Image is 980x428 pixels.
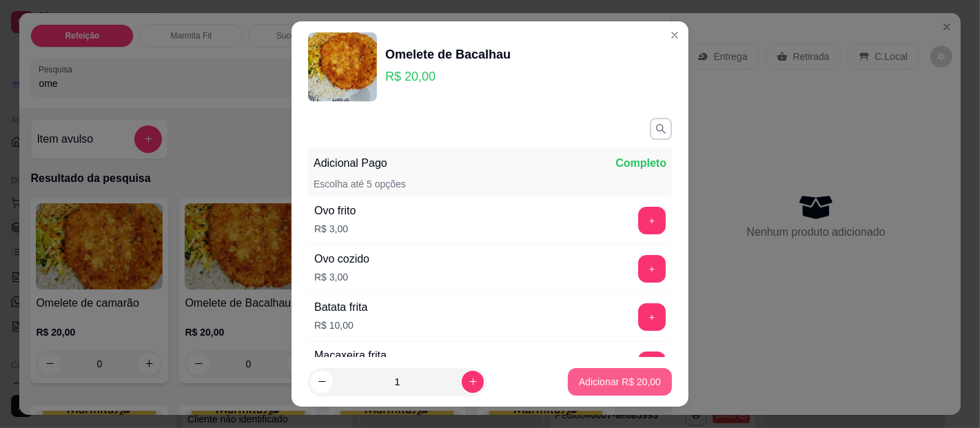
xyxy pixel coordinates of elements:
p: Completo [615,155,666,172]
div: Ovo frito [314,203,356,219]
p: R$ 20,00 [385,67,511,86]
img: product-image [308,32,377,101]
p: R$ 3,00 [314,222,356,236]
button: add [638,303,666,331]
div: Omelete de Bacalhau [385,45,511,64]
button: decrease-product-quantity [311,371,333,393]
div: Ovo cozido [314,251,369,267]
p: R$ 3,00 [314,270,369,284]
button: Adicionar R$ 20,00 [568,368,672,396]
button: add [638,255,666,283]
div: Batata frita [314,299,367,316]
button: add [638,351,666,379]
p: R$ 10,00 [314,318,367,332]
button: Close [664,24,686,46]
div: Macaxeira frita [314,347,387,364]
p: Escolha até 5 opções [314,177,406,191]
p: Adicional Pago [314,155,387,172]
button: add [638,207,666,234]
p: Adicionar R$ 20,00 [579,375,661,389]
button: increase-product-quantity [462,371,484,393]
